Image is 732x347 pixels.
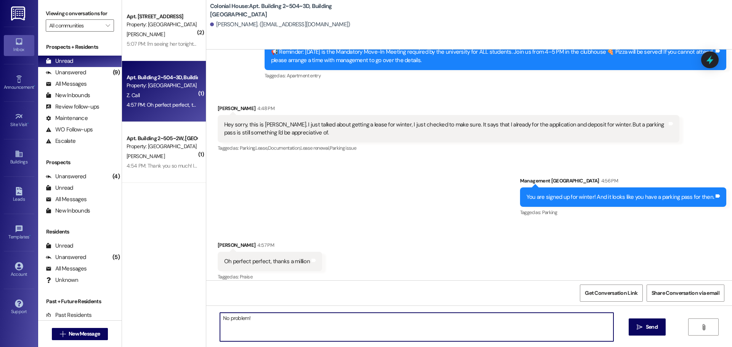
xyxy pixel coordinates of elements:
div: Residents [38,228,122,236]
span: • [29,233,30,238]
div: 4:54 PM: Thank you so much! I appreciate you guys doing so much to help me out!! [127,162,311,169]
div: Maintenance [46,114,88,122]
button: Send [629,318,666,336]
button: Get Conversation Link [580,285,642,302]
a: Buildings [4,147,34,168]
i:  [60,331,66,337]
div: [PERSON_NAME] [218,104,679,115]
div: All Messages [46,195,87,203]
label: Viewing conversations for [46,8,114,19]
button: New Message [52,328,108,340]
div: (5) [111,251,122,263]
div: 5:07 PM: I'm seeing her tonight and I'll tell her to sign it [127,40,243,47]
div: 4:57 PM: Oh perfect perfect, thanks a million [127,101,225,108]
b: Colonial House: Apt. Building 2~504~3D, Building [GEOGRAPHIC_DATA] [210,2,363,19]
span: New Message [69,330,100,338]
a: Inbox [4,35,34,56]
div: Hey sorry, this is [PERSON_NAME]. I just talked about getting a lease for winter, I just checked ... [224,121,667,137]
a: Leads [4,185,34,205]
span: [PERSON_NAME] [127,153,165,160]
div: Property: [GEOGRAPHIC_DATA] [127,82,197,90]
div: Prospects [38,158,122,166]
div: Unknown [46,276,78,284]
div: Oh perfect perfect, thanks a million [224,257,310,265]
input: All communities [49,19,102,32]
img: ResiDesk Logo [11,6,27,21]
span: Apartment entry [287,72,321,79]
div: Unanswered [46,253,86,261]
span: Parking issue [330,145,356,151]
span: Send [646,323,658,331]
div: Management [GEOGRAPHIC_DATA] [520,177,726,187]
span: Get Conversation Link [585,289,637,297]
div: Unread [46,242,73,250]
span: Share Conversation via email [652,289,719,297]
div: Tagged as: [520,207,726,218]
div: You are signed up for winter! And it looks like you have a parking pass for then. [527,193,714,201]
a: Account [4,260,34,280]
div: Unanswered [46,173,86,181]
div: Review follow-ups [46,103,99,111]
div: Unread [46,184,73,192]
span: • [34,83,35,89]
div: All Messages [46,265,87,273]
div: Tagged as: [265,70,726,81]
div: (4) [111,171,122,182]
span: [PERSON_NAME] [127,31,165,38]
div: WO Follow-ups [46,126,93,134]
span: Lease , [255,145,268,151]
div: Property: [GEOGRAPHIC_DATA] [127,21,197,29]
div: Escalate [46,137,75,145]
div: Past + Future Residents [38,297,122,305]
div: Property: [GEOGRAPHIC_DATA] [127,142,197,150]
span: Parking , [240,145,255,151]
i:  [106,22,110,29]
span: Praise [240,273,252,280]
div: Prospects + Residents [38,43,122,51]
div: All Messages [46,80,87,88]
a: Templates • [4,222,34,243]
a: Support [4,297,34,318]
div: Apt. Building 2~504~3D, Building [GEOGRAPHIC_DATA] [127,74,197,82]
div: Tagged as: [218,271,322,282]
div: Unread [46,57,73,65]
div: [PERSON_NAME] [218,241,322,252]
div: New Inbounds [46,207,90,215]
span: • [27,121,29,126]
div: Apt. Building 2~505~2W, [GEOGRAPHIC_DATA] [127,134,197,142]
div: 4:48 PM [255,104,274,112]
button: Share Conversation via email [647,285,724,302]
div: Past Residents [46,311,92,319]
i:  [701,324,706,330]
span: Parking [542,209,557,216]
div: New Inbounds [46,91,90,99]
i:  [637,324,642,330]
div: Apt. [STREET_ADDRESS] [127,13,197,21]
a: Site Visit • [4,110,34,131]
div: 4:57 PM [255,241,274,249]
span: Documentation , [268,145,300,151]
div: Tagged as: [218,142,679,154]
span: Lease renewal , [300,145,330,151]
textarea: No problem [220,313,613,341]
div: Unanswered [46,69,86,77]
span: Z. Call [127,92,140,99]
div: (9) [111,67,122,78]
div: [PERSON_NAME]. ([EMAIL_ADDRESS][DOMAIN_NAME]) [210,21,350,29]
div: 📢 Reminder: [DATE] is the Mandatory Move-In Meeting required by the university for ALL students. ... [271,48,714,64]
div: 4:56 PM [599,177,618,185]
